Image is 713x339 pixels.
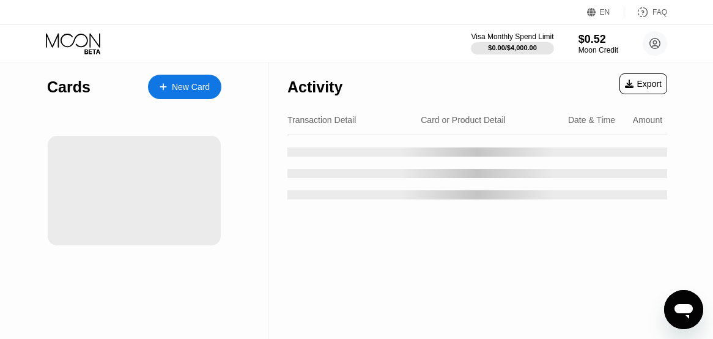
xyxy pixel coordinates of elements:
div: Export [619,73,667,94]
div: $0.52 [578,33,618,46]
div: Card or Product Detail [421,115,506,125]
div: EN [587,6,624,18]
div: New Card [172,82,210,92]
div: Transaction Detail [287,115,356,125]
div: Activity [287,78,342,96]
div: New Card [148,75,221,99]
div: Date & Time [568,115,615,125]
div: $0.00 / $4,000.00 [488,44,537,51]
iframe: Button to launch messaging window [664,290,703,329]
div: FAQ [652,8,667,17]
div: $0.52Moon Credit [578,33,618,54]
div: EN [600,8,610,17]
div: FAQ [624,6,667,18]
div: Export [625,79,662,89]
div: Visa Monthly Spend Limit [471,32,553,41]
div: Visa Monthly Spend Limit$0.00/$4,000.00 [471,32,553,54]
div: Moon Credit [578,46,618,54]
div: Amount [633,115,662,125]
div: Cards [47,78,91,96]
